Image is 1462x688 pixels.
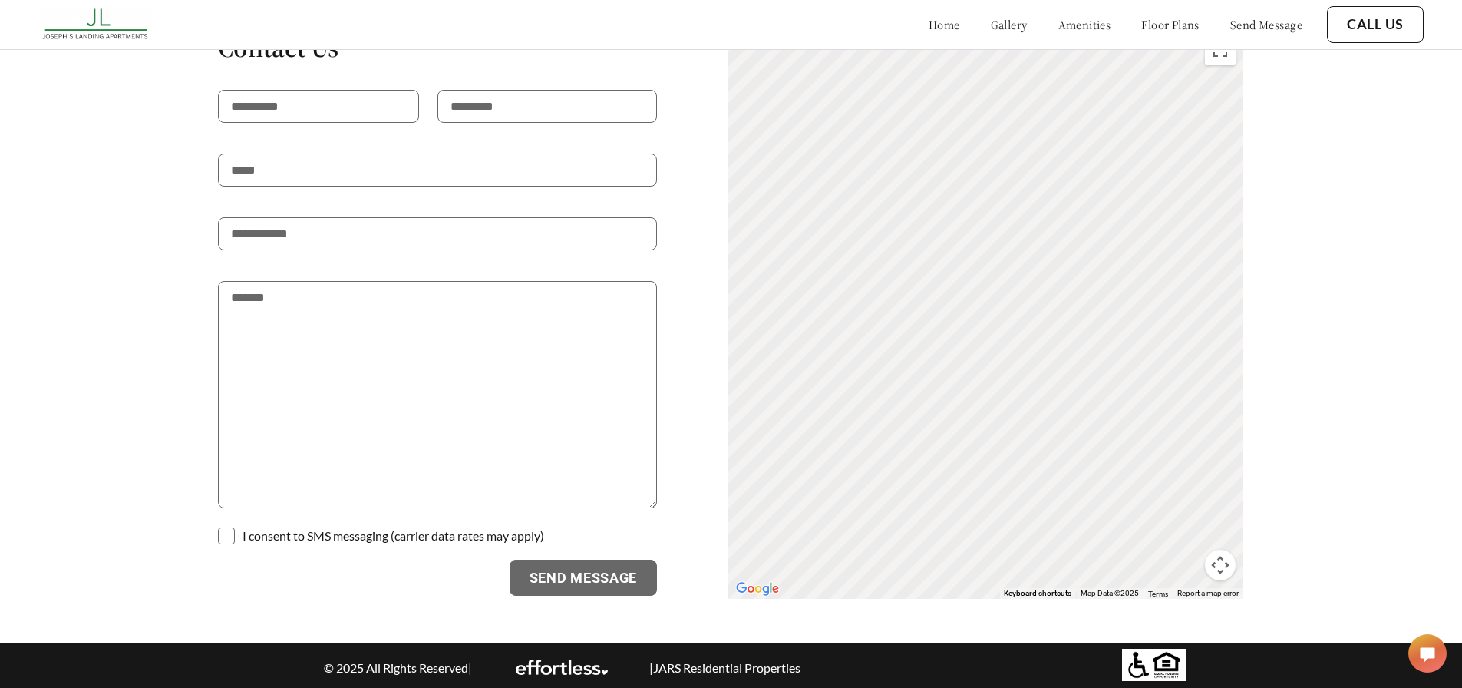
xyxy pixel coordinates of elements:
a: Report a map error [1177,589,1239,597]
p: | JARS Residential Properties [643,660,807,675]
a: floor plans [1141,17,1200,32]
button: Toggle fullscreen view [1205,35,1236,65]
a: gallery [991,17,1028,32]
button: Send Message [510,560,658,597]
p: © 2025 All Rights Reserved | [316,660,480,675]
img: Google [732,579,783,599]
img: EA Logo [516,660,608,675]
img: Company logo [38,4,154,45]
button: Call Us [1327,6,1424,43]
img: Equal housing logo [1122,649,1186,681]
button: Keyboard shortcuts [1004,588,1071,599]
h1: Contact Us [218,30,657,64]
a: amenities [1058,17,1111,32]
a: Open this area in Google Maps (opens a new window) [732,579,783,599]
a: home [929,17,960,32]
a: send message [1230,17,1302,32]
button: Map camera controls [1205,550,1236,580]
a: Terms (opens in new tab) [1148,589,1168,598]
span: Map Data ©2025 [1081,589,1139,597]
a: Call Us [1347,16,1404,33]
